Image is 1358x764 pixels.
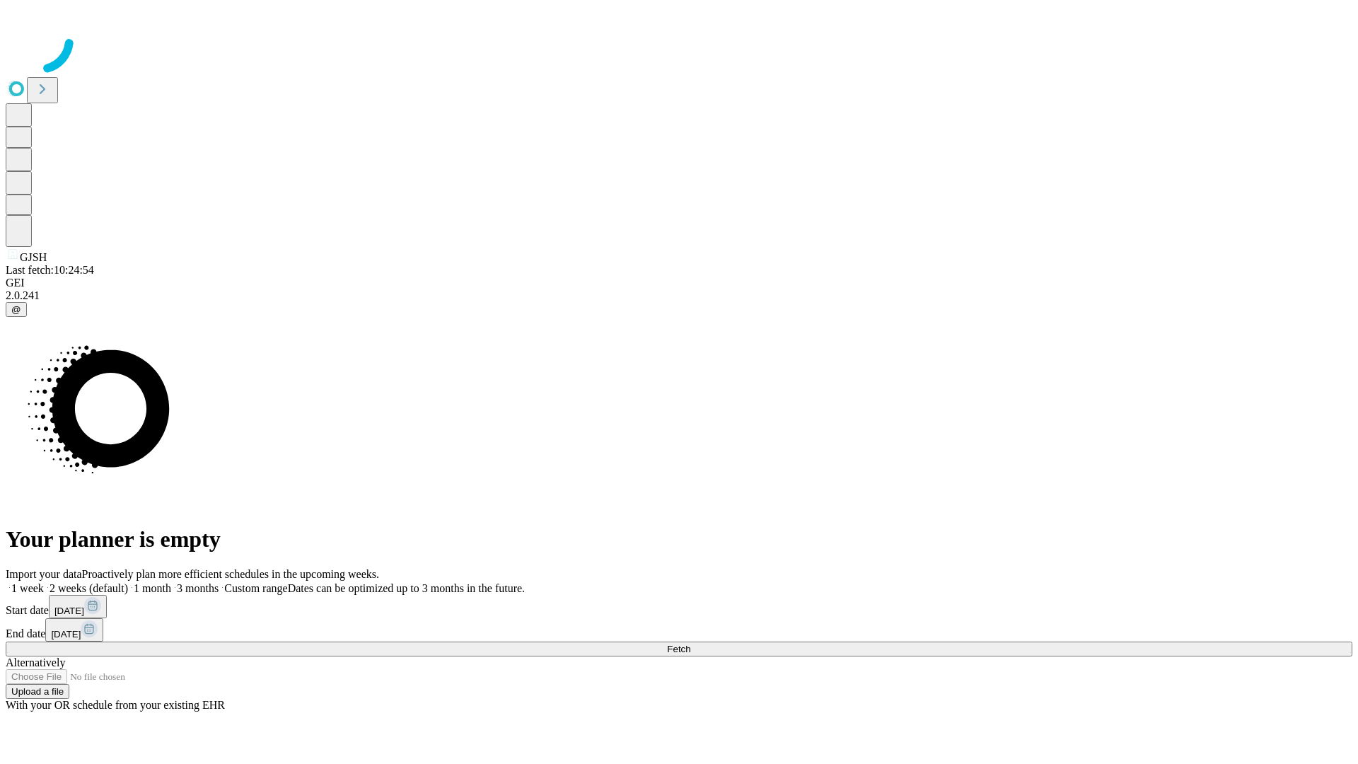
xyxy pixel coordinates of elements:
[288,582,525,594] span: Dates can be optimized up to 3 months in the future.
[6,642,1352,656] button: Fetch
[6,684,69,699] button: Upload a file
[6,699,225,711] span: With your OR schedule from your existing EHR
[51,629,81,639] span: [DATE]
[6,568,82,580] span: Import your data
[667,644,690,654] span: Fetch
[6,618,1352,642] div: End date
[6,656,65,668] span: Alternatively
[6,595,1352,618] div: Start date
[134,582,171,594] span: 1 month
[50,582,128,594] span: 2 weeks (default)
[54,606,84,616] span: [DATE]
[224,582,287,594] span: Custom range
[82,568,379,580] span: Proactively plan more efficient schedules in the upcoming weeks.
[6,526,1352,552] h1: Your planner is empty
[20,251,47,263] span: GJSH
[177,582,219,594] span: 3 months
[6,289,1352,302] div: 2.0.241
[6,302,27,317] button: @
[11,304,21,315] span: @
[6,264,94,276] span: Last fetch: 10:24:54
[6,277,1352,289] div: GEI
[49,595,107,618] button: [DATE]
[11,582,44,594] span: 1 week
[45,618,103,642] button: [DATE]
